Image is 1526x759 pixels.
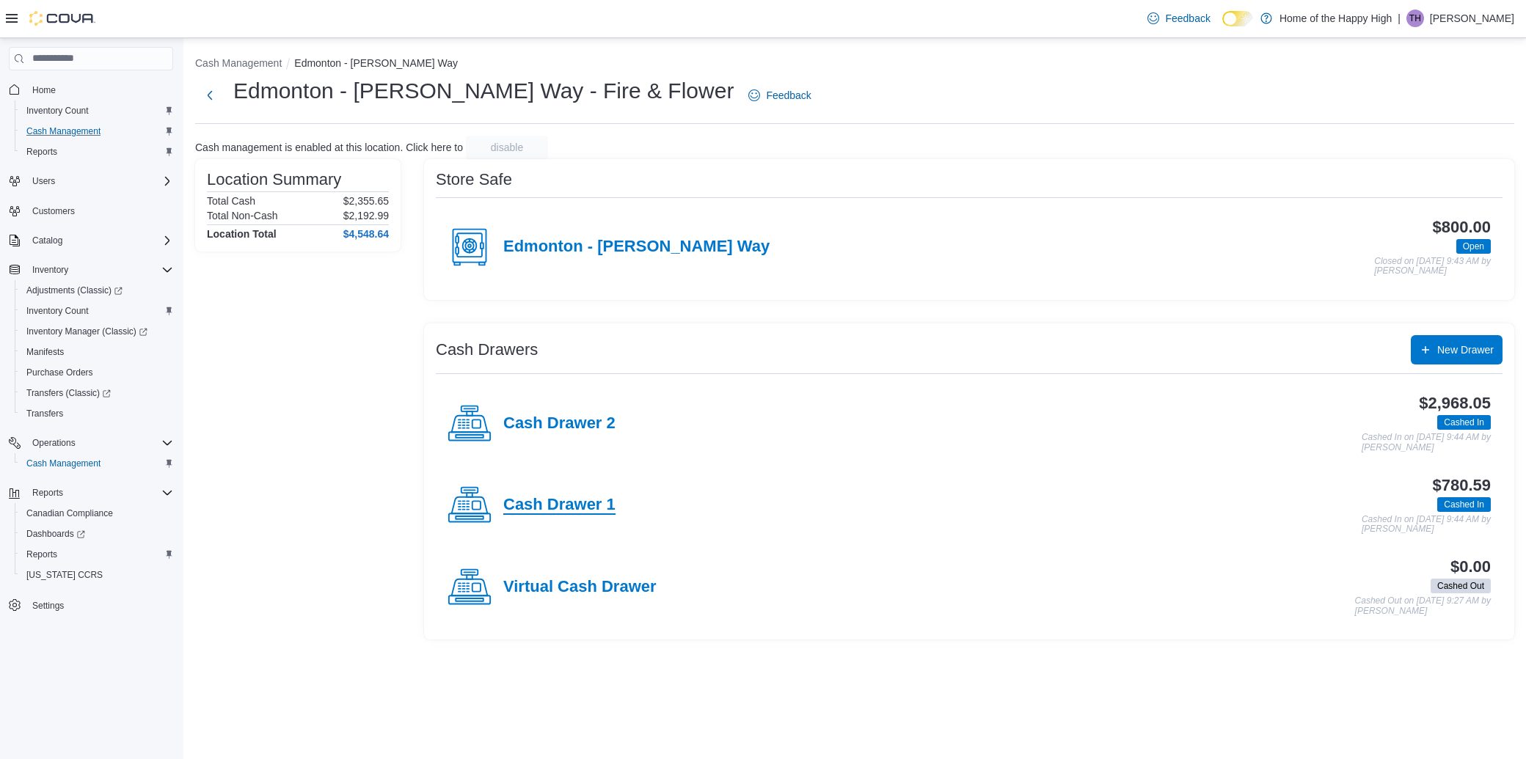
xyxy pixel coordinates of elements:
span: Open [1456,239,1491,254]
a: Reports [21,143,63,161]
span: Inventory [32,264,68,276]
span: Inventory [26,261,173,279]
a: Inventory Count [21,302,95,320]
a: Customers [26,202,81,220]
p: $2,355.65 [343,195,389,207]
button: Inventory [3,260,179,280]
button: Inventory Count [15,100,179,121]
button: Customers [3,200,179,221]
h3: $0.00 [1450,558,1491,576]
span: Inventory Manager (Classic) [26,326,147,337]
span: Dashboards [21,525,173,543]
p: Home of the Happy High [1279,10,1392,27]
span: Purchase Orders [21,364,173,381]
a: Transfers (Classic) [21,384,117,402]
span: Transfers [26,408,63,419]
span: Home [26,81,173,99]
button: Home [3,79,179,100]
span: [US_STATE] CCRS [26,569,103,581]
a: Inventory Manager (Classic) [21,323,153,340]
span: Customers [32,205,75,217]
span: Cashed In [1437,415,1491,430]
span: Customers [26,202,173,220]
button: Cash Management [15,121,179,142]
a: Feedback [1142,4,1216,33]
span: New Drawer [1437,342,1494,357]
button: [US_STATE] CCRS [15,565,179,585]
p: [PERSON_NAME] [1430,10,1514,27]
span: Reports [32,487,63,499]
button: Reports [3,483,179,503]
p: $2,192.99 [343,210,389,221]
span: Cash Management [21,122,173,140]
h4: Cash Drawer 1 [503,496,616,515]
span: Cashed In [1444,416,1484,429]
button: Settings [3,594,179,615]
a: Cash Management [21,122,106,140]
p: Closed on [DATE] 9:43 AM by [PERSON_NAME] [1374,257,1491,276]
img: Cova [29,11,95,26]
span: Operations [26,434,173,452]
h4: $4,548.64 [343,228,389,240]
span: Washington CCRS [21,566,173,584]
span: Inventory Manager (Classic) [21,323,173,340]
button: Catalog [3,230,179,251]
button: Reports [26,484,69,502]
h6: Total Non-Cash [207,210,278,221]
span: Settings [26,595,173,614]
a: Feedback [742,81,817,110]
h4: Edmonton - [PERSON_NAME] Way [503,238,770,257]
h3: Location Summary [207,171,341,188]
h4: Virtual Cash Drawer [503,578,657,597]
button: Catalog [26,232,68,249]
button: Users [26,172,61,190]
span: Settings [32,600,64,612]
button: Operations [3,433,179,453]
a: Inventory Count [21,102,95,120]
a: Transfers [21,405,69,422]
span: Adjustments (Classic) [26,285,123,296]
h3: $2,968.05 [1419,395,1491,412]
nav: An example of EuiBreadcrumbs [195,56,1514,73]
span: Open [1463,240,1484,253]
span: Inventory Count [26,105,89,117]
h3: Store Safe [436,171,512,188]
a: Reports [21,546,63,563]
span: Purchase Orders [26,367,93,378]
button: New Drawer [1411,335,1503,364]
button: Edmonton - [PERSON_NAME] Way [294,57,458,69]
p: Cashed In on [DATE] 9:44 AM by [PERSON_NAME] [1362,515,1491,535]
span: Inventory Count [21,302,173,320]
p: Cash management is enabled at this location. Click here to [195,142,463,153]
h4: Cash Drawer 2 [503,414,616,433]
span: Cash Management [26,125,101,137]
button: disable [466,136,548,159]
button: Reports [15,142,179,162]
h3: $780.59 [1433,477,1491,494]
span: Cashed Out [1437,579,1484,593]
span: Adjustments (Classic) [21,282,173,299]
a: Purchase Orders [21,364,99,381]
span: Transfers [21,405,173,422]
button: Reports [15,544,179,565]
span: Cashed In [1444,498,1484,511]
h6: Total Cash [207,195,255,207]
span: Dashboards [26,528,85,540]
button: Purchase Orders [15,362,179,383]
span: Cashed In [1437,497,1491,512]
p: Cashed Out on [DATE] 9:27 AM by [PERSON_NAME] [1355,596,1491,616]
span: Canadian Compliance [21,505,173,522]
h3: Cash Drawers [436,341,538,359]
button: Next [195,81,224,110]
div: Tommy Hajdasz [1406,10,1424,27]
span: Feedback [1165,11,1210,26]
span: Reports [26,484,173,502]
button: Canadian Compliance [15,503,179,524]
span: Manifests [26,346,64,358]
span: Catalog [26,232,173,249]
button: Operations [26,434,81,452]
span: Transfers (Classic) [21,384,173,402]
a: [US_STATE] CCRS [21,566,109,584]
a: Transfers (Classic) [15,383,179,403]
h1: Edmonton - [PERSON_NAME] Way - Fire & Flower [233,76,734,106]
